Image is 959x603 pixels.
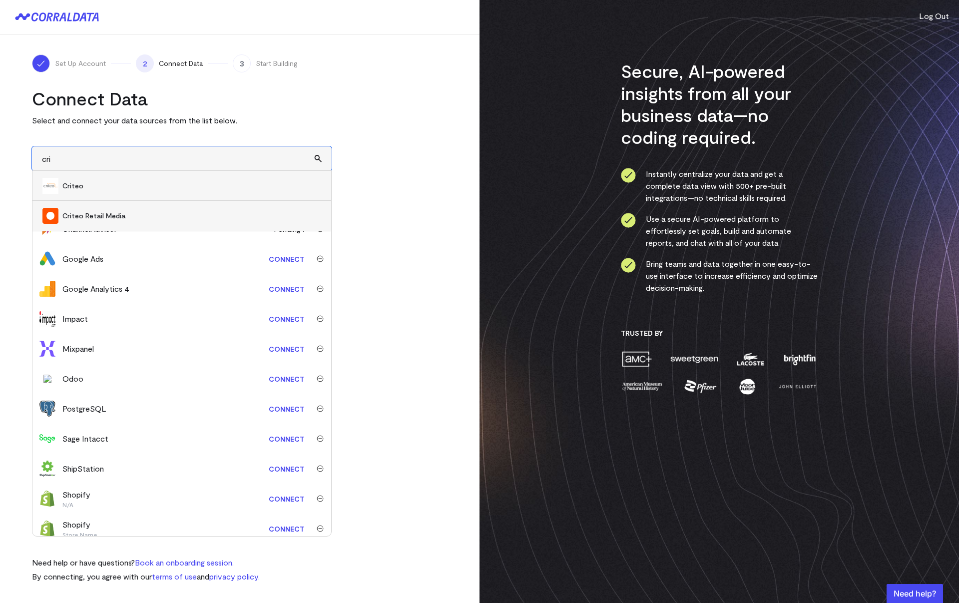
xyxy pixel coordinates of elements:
[317,465,324,472] img: trash-40e54a27.svg
[317,525,324,532] img: trash-40e54a27.svg
[621,378,664,395] img: amnh-5afada46.png
[39,461,55,477] img: shipstation-0b490974.svg
[39,341,55,357] img: mixpanel-dc8f5fa7.svg
[777,378,818,395] img: john-elliott-25751c40.png
[32,557,260,569] p: Need help or have questions?
[32,87,332,109] h2: Connect Data
[621,168,818,204] li: Instantly centralize your data and get a complete data view with 500+ pre-built integrations—no t...
[317,435,324,442] img: trash-40e54a27.svg
[621,60,818,148] h3: Secure, AI-powered insights from all your business data—no coding required.
[621,168,636,183] img: ico-check-circle-4b19435c.svg
[62,519,97,539] div: Shopify
[621,350,653,368] img: amc-0b11a8f1.png
[317,405,324,412] img: trash-40e54a27.svg
[62,253,103,265] div: Google Ads
[62,283,129,295] div: Google Analytics 4
[62,313,88,325] div: Impact
[317,315,324,322] img: trash-40e54a27.svg
[62,463,104,475] div: ShipStation
[669,350,719,368] img: sweetgreen-1d1fb32c.png
[209,572,260,581] a: privacy policy.
[39,311,55,327] img: impact-33625990.svg
[62,211,321,221] span: Criteo Retail Media
[264,520,309,538] a: Connect
[42,178,58,194] img: Criteo
[43,375,51,383] img: odoo-0549de51.svg
[264,280,309,298] a: Connect
[919,10,949,22] button: Log Out
[264,340,309,358] a: Connect
[39,251,55,267] img: google_ads-c8121f33.png
[62,343,94,355] div: Mixpanel
[62,489,90,509] div: Shopify
[36,58,46,68] img: ico-check-white-5ff98cb1.svg
[152,572,197,581] a: terms of use
[621,258,636,273] img: ico-check-circle-4b19435c.svg
[62,433,108,445] div: Sage Intacct
[621,258,818,294] li: Bring teams and data together in one easy-to-use interface to increase efficiency and optimize de...
[256,58,298,68] span: Start Building
[317,255,324,262] img: trash-40e54a27.svg
[683,378,718,395] img: pfizer-e137f5fc.png
[62,531,97,539] p: Store Name
[264,250,309,268] a: Connect
[317,285,324,292] img: trash-40e54a27.svg
[233,54,251,72] span: 3
[32,114,332,126] p: Select and connect your data sources from the list below.
[317,345,324,352] img: trash-40e54a27.svg
[39,281,55,297] img: google_analytics_4-4ee20295.svg
[621,213,636,228] img: ico-check-circle-4b19435c.svg
[32,146,332,171] input: Search and add other data sources
[62,403,106,415] div: PostgreSQL
[62,181,321,191] span: Criteo
[264,400,309,418] a: Connect
[264,310,309,328] a: Connect
[42,208,58,224] img: Criteo Retail Media
[62,501,90,509] p: N/A
[136,54,154,72] span: 2
[264,370,309,388] a: Connect
[317,375,324,382] img: trash-40e54a27.svg
[264,430,309,448] a: Connect
[62,373,83,385] div: Odoo
[621,213,818,249] li: Use a secure AI-powered platform to effortlessly set goals, build and automate reports, and chat ...
[317,495,324,502] img: trash-40e54a27.svg
[737,378,757,395] img: moon-juice-c312e729.png
[782,350,818,368] img: brightfin-a251e171.png
[39,431,55,447] img: sage_intacct-9210f79a.svg
[55,58,106,68] span: Set Up Account
[736,350,765,368] img: lacoste-7a6b0538.png
[39,521,55,537] img: shopify-673fa4e3.svg
[264,460,309,478] a: Connect
[39,401,55,417] img: postgres-5a1a2aed.svg
[135,558,234,567] a: Book an onboarding session.
[264,490,309,508] a: Connect
[39,491,55,507] img: shopify-673fa4e3.svg
[32,571,260,583] p: By connecting, you agree with our and
[621,329,818,338] h3: Trusted By
[159,58,203,68] span: Connect Data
